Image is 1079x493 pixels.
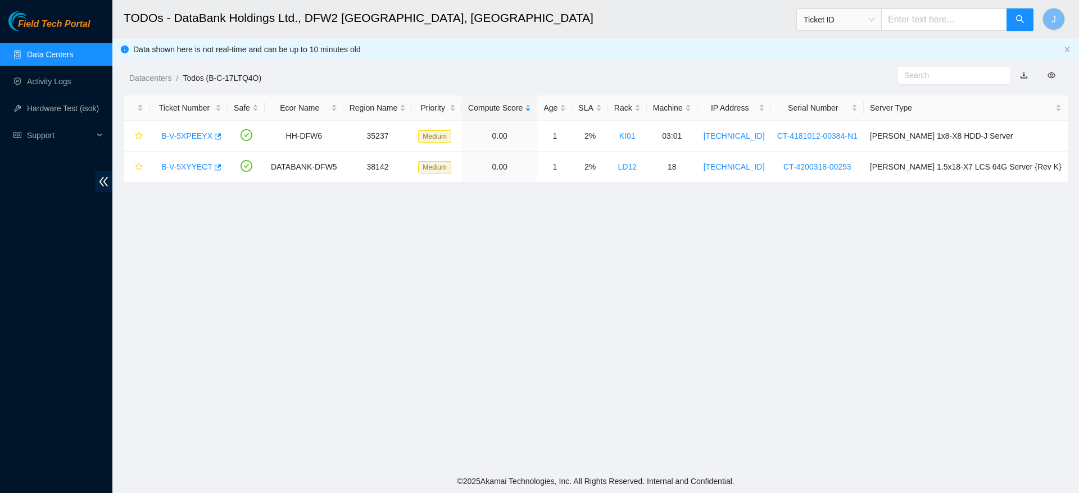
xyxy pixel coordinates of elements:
a: Todos (B-C-17LTQ4O) [183,74,261,83]
button: close [1064,46,1071,53]
span: double-left [95,171,112,192]
td: 2% [572,152,607,182]
a: [TECHNICAL_ID] [704,131,765,140]
span: check-circle [241,129,252,141]
a: Akamai TechnologiesField Tech Portal [8,20,90,35]
a: B-V-5XYYECT [161,162,212,171]
a: KI01 [619,131,636,140]
span: star [135,163,143,172]
img: Akamai Technologies [8,11,57,31]
button: download [1012,66,1036,84]
a: Data Centers [27,50,73,59]
span: J [1051,12,1056,26]
span: read [13,131,21,139]
span: eye [1048,71,1055,79]
td: 35237 [343,121,412,152]
span: Ticket ID [804,11,874,28]
td: [PERSON_NAME] 1.5x18-X7 LCS 64G Server {Rev K} [864,152,1068,182]
td: 03:01 [647,121,697,152]
td: HH-DFW6 [265,121,343,152]
button: search [1007,8,1033,31]
td: 18 [647,152,697,182]
span: check-circle [241,160,252,172]
input: Enter text here... [881,8,1007,31]
footer: © 2025 Akamai Technologies, Inc. All Rights Reserved. Internal and Confidential. [112,469,1079,493]
td: 1 [537,121,572,152]
span: Medium [418,161,451,174]
td: DATABANK-DFW5 [265,152,343,182]
a: B-V-5XPEEYX [161,131,212,140]
a: Activity Logs [27,77,71,86]
a: CT-4181012-00384-N1 [777,131,858,140]
span: search [1015,15,1024,25]
span: Field Tech Portal [18,19,90,30]
td: 2% [572,121,607,152]
a: Hardware Test (isok) [27,104,99,113]
td: 1 [537,152,572,182]
input: Search [904,69,995,81]
button: J [1042,8,1065,30]
a: Datacenters [129,74,171,83]
span: Medium [418,130,451,143]
span: / [176,74,178,83]
a: LD12 [618,162,637,171]
button: star [130,127,143,145]
td: 38142 [343,152,412,182]
button: star [130,158,143,176]
span: star [135,132,143,141]
a: [TECHNICAL_ID] [704,162,765,171]
a: CT-4200318-00253 [783,162,851,171]
td: [PERSON_NAME] 1x8-X8 HDD-J Server [864,121,1068,152]
td: 0.00 [462,121,537,152]
td: 0.00 [462,152,537,182]
a: download [1020,71,1028,80]
span: Support [27,124,93,147]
